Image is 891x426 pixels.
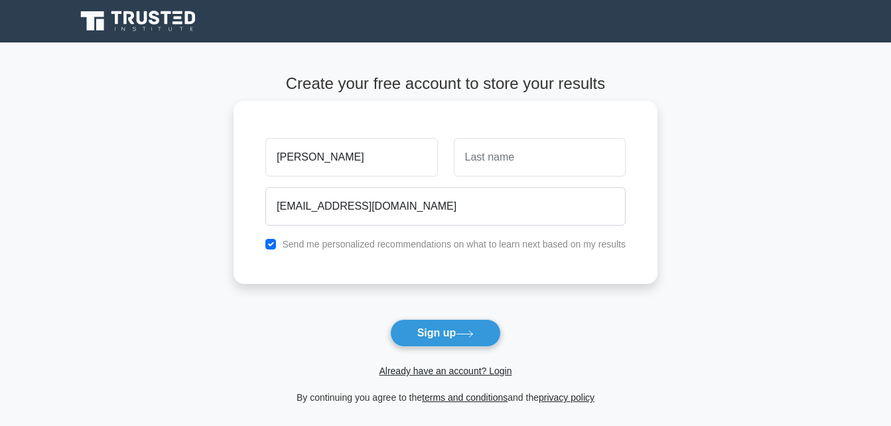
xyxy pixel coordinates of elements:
[282,239,626,249] label: Send me personalized recommendations on what to learn next based on my results
[422,392,508,403] a: terms and conditions
[390,319,502,347] button: Sign up
[379,366,512,376] a: Already have an account? Login
[539,392,594,403] a: privacy policy
[265,187,626,226] input: Email
[265,138,437,177] input: First name
[234,74,657,94] h4: Create your free account to store your results
[226,390,665,405] div: By continuing you agree to the and the
[454,138,626,177] input: Last name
